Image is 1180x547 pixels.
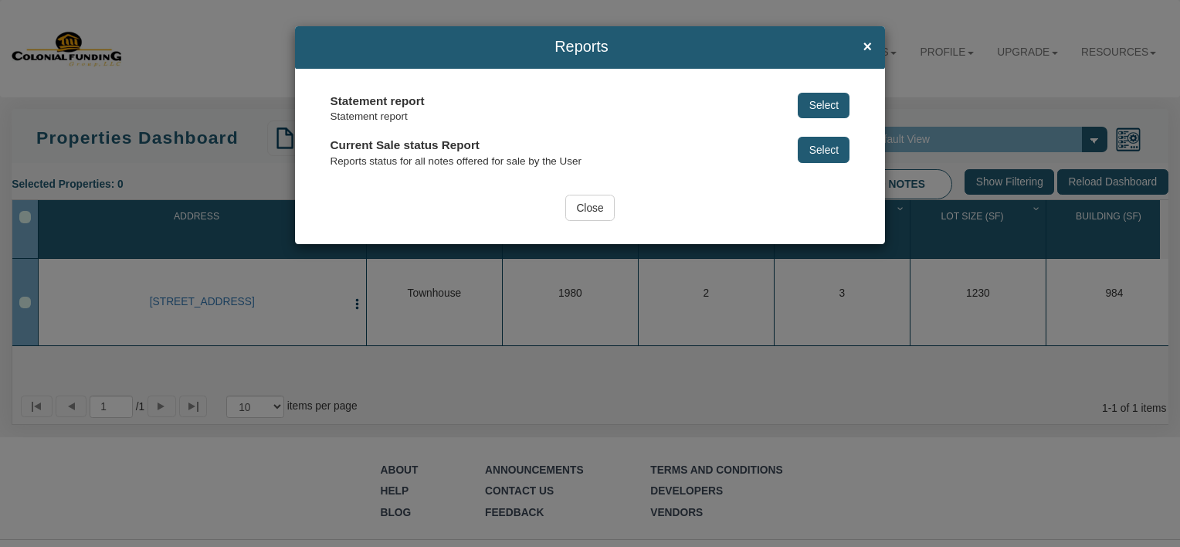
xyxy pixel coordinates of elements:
[798,93,849,119] button: Select
[331,109,772,124] div: Statement report
[331,154,772,168] div: Reports status for all notes offered for sale by the User
[331,93,772,110] div: Statement report
[798,137,849,163] button: Select
[308,39,855,56] span: Reports
[331,137,772,154] div: Current Sale status Report
[863,39,873,56] span: ×
[565,195,615,221] input: Close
